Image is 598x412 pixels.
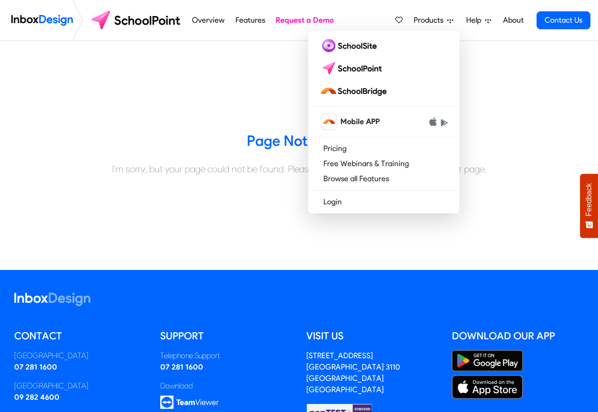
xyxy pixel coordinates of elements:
[14,380,146,392] div: [GEOGRAPHIC_DATA]
[160,329,292,343] h5: Support
[14,293,90,306] img: logo_inboxdesign_white.svg
[312,194,456,210] a: Login
[273,11,337,30] a: Request a Demo
[312,171,456,186] a: Browse all Features
[87,9,187,32] img: schoolpoint logo
[190,11,227,30] a: Overview
[160,380,292,392] div: Download
[306,329,438,343] h5: Visit us
[580,174,598,238] button: Feedback - Show survey
[233,11,268,30] a: Features
[452,375,523,399] img: Apple App Store
[160,350,292,362] div: Telephone Support
[7,162,591,176] div: I'm sorry, but your page could not be found. Please use the navigation to search for your page.
[452,350,523,371] img: Google Play Store
[585,183,593,216] span: Feedback
[160,362,203,371] a: 07 281 1600
[7,132,591,151] h3: Page Not Found
[410,11,457,30] a: Products
[500,11,526,30] a: About
[14,393,60,402] a: 09 282 4600
[466,15,485,26] span: Help
[306,351,400,394] address: [STREET_ADDRESS] [GEOGRAPHIC_DATA] 3110 [GEOGRAPHIC_DATA] [GEOGRAPHIC_DATA]
[14,329,146,343] h5: Contact
[321,114,337,129] img: schoolbridge icon
[306,351,400,394] a: [STREET_ADDRESS][GEOGRAPHIC_DATA] 3110[GEOGRAPHIC_DATA][GEOGRAPHIC_DATA]
[308,31,459,213] div: Products
[312,156,456,171] a: Free Webinars & Training
[312,141,456,156] a: Pricing
[462,11,495,30] a: Help
[320,38,381,53] img: schoolsite logo
[414,15,447,26] span: Products
[14,350,146,362] div: [GEOGRAPHIC_DATA]
[452,329,584,343] h5: Download our App
[312,110,456,133] a: schoolbridge icon Mobile APP
[537,11,590,29] a: Contact Us
[160,395,219,409] img: logo_teamviewer.svg
[320,61,386,76] img: schoolpoint logo
[340,116,380,127] span: Mobile APP
[14,362,57,371] a: 07 281 1600
[320,84,390,99] img: schoolbridge logo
